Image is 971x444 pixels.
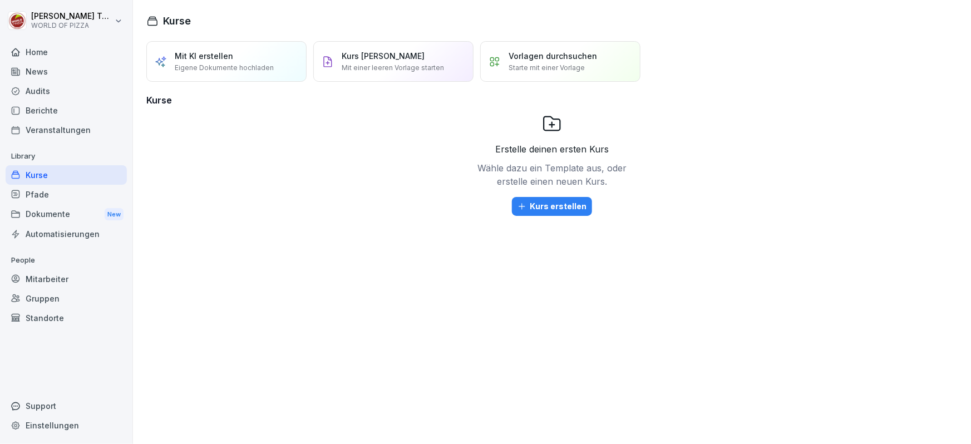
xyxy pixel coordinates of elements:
a: Home [6,42,127,62]
p: Wähle dazu ein Template aus, oder erstelle einen neuen Kurs. [474,161,630,188]
h3: Kurse [146,93,958,107]
a: News [6,62,127,81]
div: Support [6,396,127,416]
p: Vorlagen durchsuchen [509,50,597,62]
a: Gruppen [6,289,127,308]
a: Veranstaltungen [6,120,127,140]
a: DokumenteNew [6,204,127,225]
h1: Kurse [163,13,191,28]
div: Dokumente [6,204,127,225]
div: New [105,208,124,221]
a: Berichte [6,101,127,120]
p: Erstelle deinen ersten Kurs [495,142,609,156]
a: Mitarbeiter [6,269,127,289]
a: Automatisierungen [6,224,127,244]
p: Kurs [PERSON_NAME] [342,50,425,62]
a: Kurse [6,165,127,185]
p: Eigene Dokumente hochladen [175,63,274,73]
a: Pfade [6,185,127,204]
p: [PERSON_NAME] Tech [31,12,112,21]
p: Starte mit einer Vorlage [509,63,585,73]
a: Audits [6,81,127,101]
p: WORLD OF PIZZA [31,22,112,29]
a: Einstellungen [6,416,127,435]
p: Mit einer leeren Vorlage starten [342,63,444,73]
p: People [6,251,127,269]
div: Kurs erstellen [517,200,586,213]
a: Standorte [6,308,127,328]
p: Mit KI erstellen [175,50,233,62]
button: Kurs erstellen [512,197,592,216]
p: Library [6,147,127,165]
